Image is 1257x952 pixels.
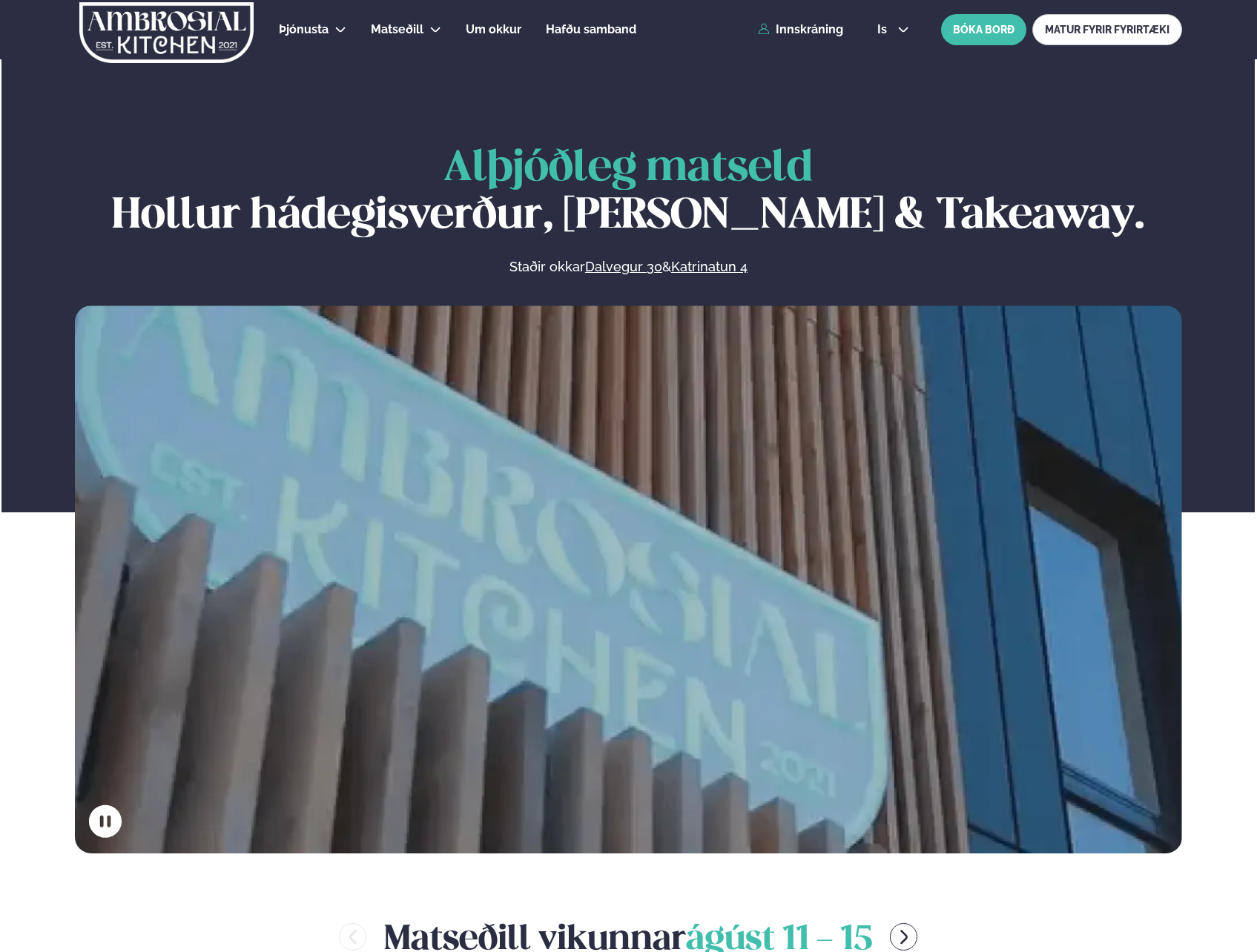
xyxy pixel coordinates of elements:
[941,14,1026,45] button: BÓKA BORÐ
[671,258,748,276] a: Katrinatun 4
[890,923,917,951] button: menu-btn-right
[546,21,636,39] a: Hafðu samband
[279,21,329,39] a: Þjónusta
[348,258,908,276] p: Staðir okkar &
[75,145,1182,240] h1: Hollur hádegisverður, [PERSON_NAME] & Takeaway.
[877,24,891,36] span: is
[371,21,423,39] a: Matseðill
[371,22,423,36] span: Matseðill
[78,2,255,63] img: logo
[546,22,636,36] span: Hafðu samband
[1032,14,1182,45] a: MATUR FYRIR FYRIRTÆKI
[466,22,521,36] span: Um okkur
[279,22,329,36] span: Þjónusta
[339,923,366,951] button: menu-btn-left
[758,23,843,36] a: Innskráning
[865,24,921,36] button: is
[466,21,521,39] a: Um okkur
[443,148,813,189] span: Alþjóðleg matseld
[585,258,662,276] a: Dalvegur 30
